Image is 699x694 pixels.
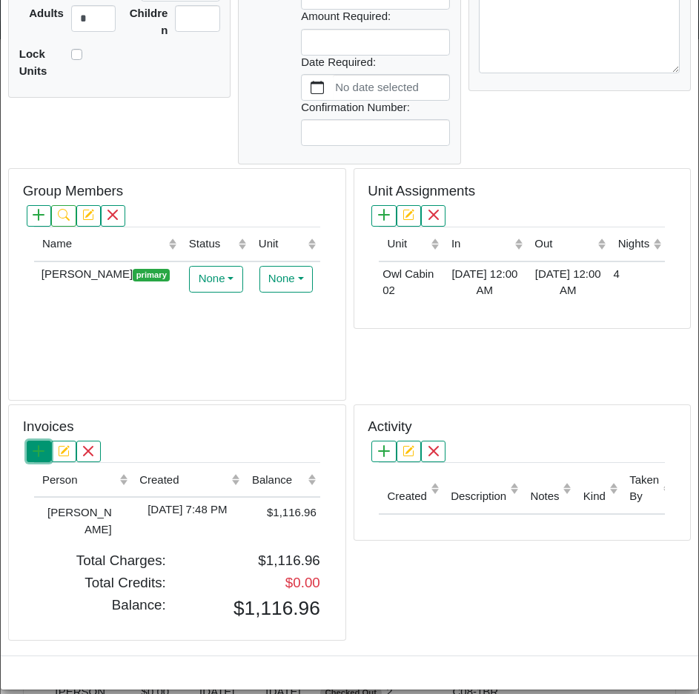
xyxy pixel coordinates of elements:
[38,501,112,538] div: [PERSON_NAME]
[421,205,445,227] button: x
[58,445,70,457] svg: pencil square
[76,441,101,462] button: x
[188,575,320,592] h5: $0.00
[301,101,450,114] h6: Confirmation Number:
[51,441,76,462] button: pencil square
[188,553,320,570] h5: $1,116.96
[379,261,443,303] td: Owl Cabin 02
[378,445,390,457] svg: plus
[451,488,506,505] div: Description
[76,205,101,227] button: pencil square
[609,261,665,303] td: 4
[397,441,421,462] button: pencil square
[133,269,170,281] span: primary
[302,75,332,100] button: calendar
[189,236,235,253] div: Status
[33,209,44,221] svg: plus
[19,47,47,77] b: Lock Units
[371,205,396,227] button: plus
[428,209,440,221] svg: x
[51,205,76,227] button: search
[42,472,116,489] div: Person
[135,501,240,518] div: [DATE] 7:48 PM
[530,266,606,299] div: [DATE] 12:00 AM
[38,266,177,283] div: [PERSON_NAME]
[371,441,396,462] button: plus
[333,75,449,100] label: No date selected
[388,488,427,505] div: Created
[534,236,594,253] div: Out
[368,183,475,200] h5: Unit Assignments
[23,418,74,436] h5: Invoices
[82,209,94,221] svg: pencil square
[27,205,51,227] button: plus
[583,488,606,505] div: Kind
[447,266,523,299] div: [DATE] 12:00 AM
[451,236,511,253] div: In
[530,488,559,505] div: Notes
[189,266,242,293] button: None
[23,183,123,200] h5: Group Members
[402,445,414,457] svg: pencil square
[388,236,428,253] div: Unit
[58,209,70,221] svg: search
[301,56,450,69] h6: Date Required:
[252,472,305,489] div: Balance
[130,7,168,36] b: Children
[618,236,650,253] div: Nights
[42,236,165,253] div: Name
[311,81,325,95] svg: calendar
[248,501,317,521] div: $1,116.96
[402,209,414,221] svg: pencil square
[82,445,94,457] svg: x
[34,575,166,592] h5: Total Credits:
[629,472,659,505] div: Taken By
[259,236,305,253] div: Unit
[107,209,119,221] svg: x
[368,418,411,436] h5: Activity
[421,441,445,462] button: x
[259,266,313,293] button: None
[101,205,125,227] button: x
[34,597,166,614] h5: Balance:
[34,553,166,570] h5: Total Charges:
[188,597,320,621] h3: $1,116.96
[397,205,421,227] button: pencil square
[27,441,51,462] button: plus
[29,7,64,19] b: Adults
[378,209,390,221] svg: plus
[428,445,440,457] svg: x
[301,10,450,23] h6: Amount Required:
[33,445,44,457] svg: plus
[139,472,228,489] div: Created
